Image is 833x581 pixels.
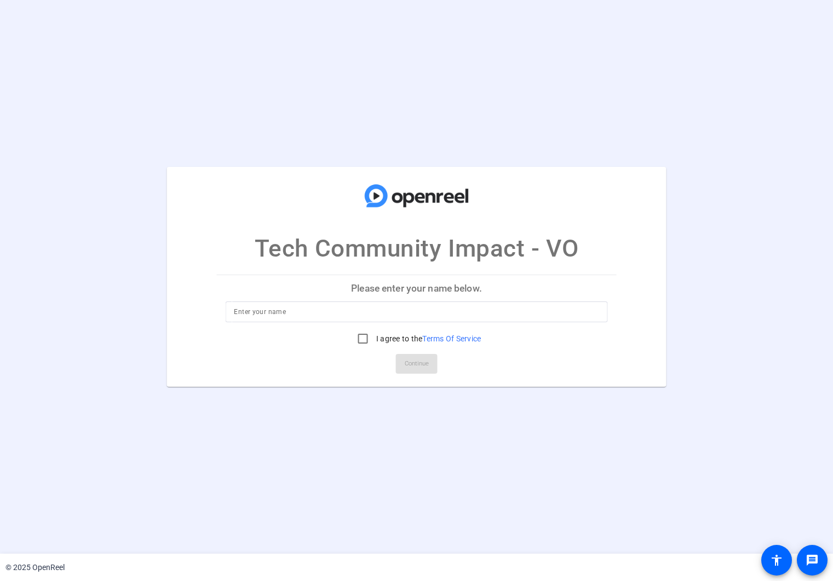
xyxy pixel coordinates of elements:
[374,333,481,344] label: I agree to the
[234,305,599,318] input: Enter your name
[255,230,578,266] p: Tech Community Impact - VO
[806,554,819,567] mat-icon: message
[422,334,481,343] a: Terms Of Service
[216,275,616,301] p: Please enter your name below.
[770,554,783,567] mat-icon: accessibility
[5,562,65,573] div: © 2025 OpenReel
[362,178,472,214] img: company-logo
